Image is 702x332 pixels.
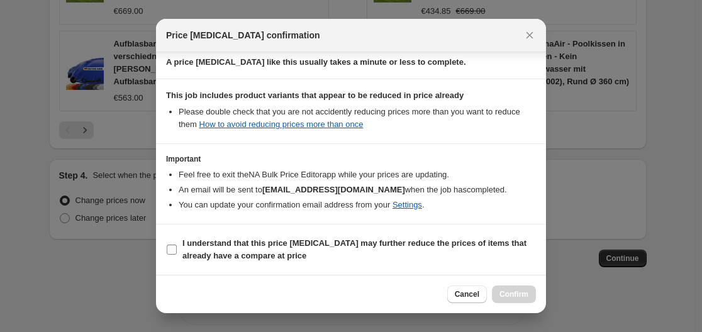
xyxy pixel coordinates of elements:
[393,200,422,209] a: Settings
[199,119,364,129] a: How to avoid reducing prices more than once
[455,289,479,299] span: Cancel
[179,199,536,211] li: You can update your confirmation email address from your .
[166,154,536,164] h3: Important
[179,184,536,196] li: An email will be sent to when the job has completed .
[521,26,538,44] button: Close
[166,57,466,67] b: A price [MEDICAL_DATA] like this usually takes a minute or less to complete.
[179,106,536,131] li: Please double check that you are not accidently reducing prices more than you want to reduce them
[182,238,526,260] b: I understand that this price [MEDICAL_DATA] may further reduce the prices of items that already h...
[262,185,405,194] b: [EMAIL_ADDRESS][DOMAIN_NAME]
[166,91,464,100] b: This job includes product variants that appear to be reduced in price already
[179,169,536,181] li: Feel free to exit the NA Bulk Price Editor app while your prices are updating.
[166,29,320,41] span: Price [MEDICAL_DATA] confirmation
[447,285,487,303] button: Cancel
